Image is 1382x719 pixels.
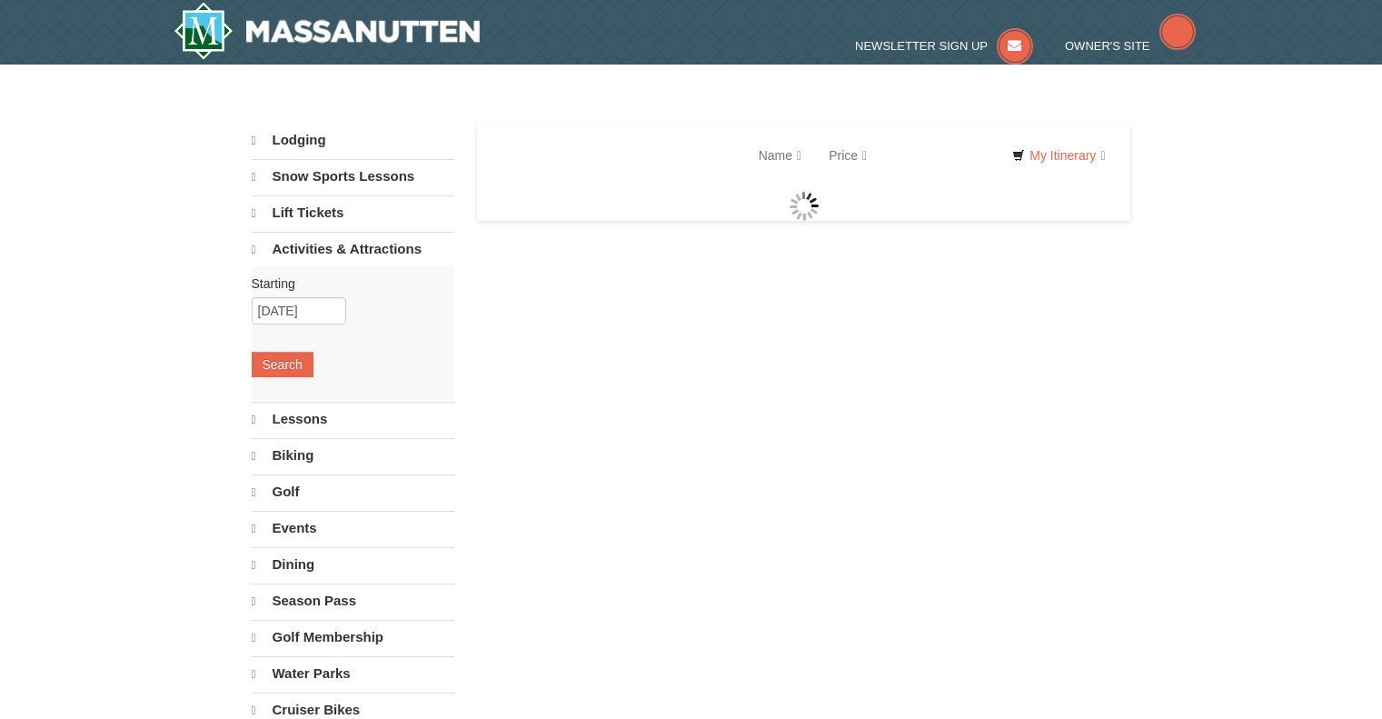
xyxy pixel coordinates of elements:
button: Search [252,352,313,377]
a: Name [745,137,815,174]
a: Newsletter Sign Up [855,39,1033,53]
a: Golf Membership [252,620,454,654]
a: Water Parks [252,656,454,691]
a: My Itinerary [1000,142,1117,169]
a: Season Pass [252,584,454,618]
span: Owner's Site [1065,39,1150,53]
a: Dining [252,547,454,582]
a: Events [252,511,454,545]
a: Activities & Attractions [252,232,454,266]
a: Snow Sports Lessons [252,159,454,194]
a: Golf [252,474,454,509]
a: Massanutten Resort [174,2,481,60]
a: Biking [252,438,454,473]
span: Newsletter Sign Up [855,39,988,53]
a: Lift Tickets [252,195,454,230]
a: Lodging [252,124,454,157]
a: Lessons [252,402,454,436]
img: wait gif [790,192,819,221]
a: Owner's Site [1065,39,1196,53]
label: Starting [252,275,441,293]
img: Massanutten Resort Logo [174,2,481,60]
a: Price [815,137,880,174]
